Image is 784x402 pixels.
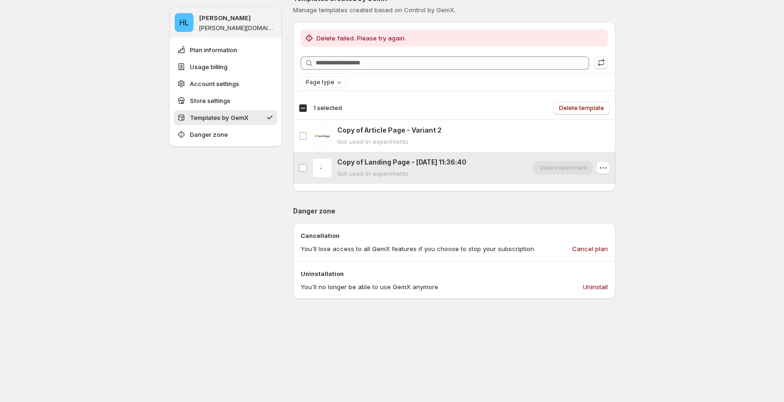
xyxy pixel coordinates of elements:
span: Page type [306,79,334,86]
p: [PERSON_NAME] [199,13,251,23]
text: HL [179,18,189,27]
button: Templates by GemX [174,110,277,125]
p: [PERSON_NAME][DOMAIN_NAME] [199,24,276,32]
button: Danger zone [174,127,277,142]
p: Not used in experiments [337,137,442,146]
p: Danger zone [293,206,615,216]
span: Manage templates created based on Control by GemX. [293,6,456,14]
button: Cancel plan [567,241,613,256]
button: Uninstall [577,279,613,294]
span: Uninstall [583,282,608,292]
span: Templates by GemX [190,113,248,122]
button: Account settings [174,76,277,91]
button: Plan information [174,42,277,57]
button: Page type [301,77,346,87]
span: Delete template [559,104,604,112]
p: You'll no longer be able to use GemX anymore [301,282,438,292]
p: Copy of Article Page - Variant 2 [337,126,442,135]
span: Usage billing [190,62,227,71]
img: Copy of Landing Page - May 30, 11:36:40 [313,158,332,177]
span: Danger zone [190,130,228,139]
p: You'll lose access to all GemX features if you choose to stop your subscription [301,244,534,253]
p: Not used in experiments [337,169,466,178]
span: Delete failed. Please try again. [317,34,406,42]
button: Delete template [553,102,610,115]
p: Copy of Landing Page - [DATE] 11:36:40 [337,158,466,167]
span: 1 selected [313,104,342,112]
span: Cancel plan [572,244,608,253]
img: Copy of Article Page - Variant 2 [313,126,332,145]
button: Usage billing [174,59,277,74]
button: Store settings [174,93,277,108]
span: Store settings [190,96,230,105]
span: Plan information [190,45,237,55]
p: Cancellation [301,231,608,240]
p: Uninstallation [301,269,608,278]
span: Account settings [190,79,239,88]
span: Hugh Le [175,13,194,32]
